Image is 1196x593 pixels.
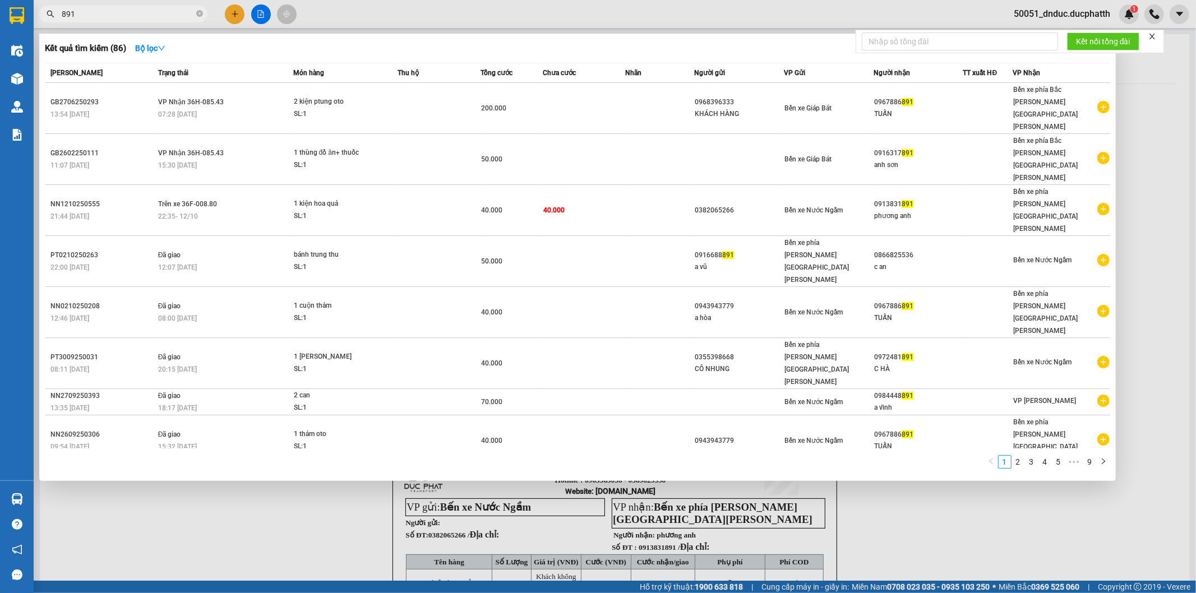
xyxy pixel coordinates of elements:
[874,261,963,273] div: c an
[294,198,378,210] div: 1 kiện hoa quả
[1012,455,1025,469] li: 2
[543,69,576,77] span: Chưa cước
[50,96,155,108] div: GB2706250293
[158,404,197,412] span: 18:17 [DATE]
[1052,456,1065,468] a: 5
[1013,290,1078,335] span: Bến xe phía [PERSON_NAME][GEOGRAPHIC_DATA][PERSON_NAME]
[196,10,203,17] span: close-circle
[45,43,126,54] h3: Kết quả tìm kiếm ( 86 )
[874,300,963,312] div: 0967886
[481,308,502,316] span: 40.000
[874,351,963,363] div: 0972481
[294,441,378,453] div: SL: 1
[481,257,502,265] span: 50.000
[158,161,197,169] span: 15:30 [DATE]
[695,351,783,363] div: 0355398668
[294,108,378,121] div: SL: 1
[985,455,998,469] button: left
[874,441,963,452] div: TUẤN
[874,249,963,261] div: 0866825536
[695,249,783,261] div: 0916688
[294,159,378,172] div: SL: 1
[294,210,378,223] div: SL: 1
[543,206,565,214] span: 40.000
[481,206,502,214] span: 40.000
[1083,455,1097,469] li: 9
[1039,456,1051,468] a: 4
[11,101,23,113] img: warehouse-icon
[784,206,843,214] span: Bến xe Nước Ngầm
[694,69,725,77] span: Người gửi
[902,149,913,157] span: 891
[784,104,832,112] span: Bến xe Giáp Bát
[874,96,963,108] div: 0967886
[784,398,843,406] span: Bến xe Nước Ngầm
[1013,188,1078,233] span: Bến xe phía [PERSON_NAME][GEOGRAPHIC_DATA][PERSON_NAME]
[135,44,165,53] strong: Bộ lọc
[11,73,23,85] img: warehouse-icon
[158,212,198,220] span: 22:35 - 12/10
[158,110,197,118] span: 07:28 [DATE]
[1026,456,1038,468] a: 3
[294,390,378,402] div: 2 can
[50,212,89,220] span: 21:44 [DATE]
[1013,137,1078,182] span: Bến xe phía Bắc [PERSON_NAME][GEOGRAPHIC_DATA][PERSON_NAME]
[1038,455,1052,469] li: 4
[1013,418,1078,463] span: Bến xe phía [PERSON_NAME][GEOGRAPHIC_DATA][PERSON_NAME]
[158,353,181,361] span: Đã giao
[294,249,378,261] div: bánh trung thu
[294,261,378,274] div: SL: 1
[874,363,963,375] div: C HÀ
[1100,458,1107,465] span: right
[158,251,181,259] span: Đã giao
[902,430,913,438] span: 891
[481,104,506,112] span: 200.000
[695,108,783,120] div: KHÁCH HÀNG
[874,159,963,171] div: anh sơn
[158,69,188,77] span: Trạng thái
[158,314,197,322] span: 08:00 [DATE]
[294,363,378,376] div: SL: 1
[1097,395,1110,407] span: plus-circle
[50,390,155,402] div: NN2709250393
[1097,455,1110,469] button: right
[481,437,502,444] span: 40.000
[50,198,155,210] div: NN1210250555
[874,312,963,324] div: TUẤN
[1013,86,1078,131] span: Bến xe phía Bắc [PERSON_NAME][GEOGRAPHIC_DATA][PERSON_NAME]
[784,341,849,386] span: Bến xe phía [PERSON_NAME][GEOGRAPHIC_DATA][PERSON_NAME]
[50,300,155,312] div: NN0210250208
[874,198,963,210] div: 0913831
[62,8,194,20] input: Tìm tên, số ĐT hoặc mã đơn
[1097,455,1110,469] li: Next Page
[50,351,155,363] div: PT3009250031
[1097,254,1110,266] span: plus-circle
[1097,203,1110,215] span: plus-circle
[12,569,22,580] span: message
[294,428,378,441] div: 1 thảm oto
[722,251,734,259] span: 891
[50,263,89,271] span: 22:00 [DATE]
[695,205,783,216] div: 0382065266
[695,363,783,375] div: CÔ NHUNG
[50,147,155,159] div: GB2602250111
[158,263,197,271] span: 12:07 [DATE]
[126,39,174,57] button: Bộ lọcdown
[50,429,155,441] div: NN2609250306
[293,69,324,77] span: Món hàng
[47,10,54,18] span: search
[902,392,913,400] span: 891
[481,398,502,406] span: 70.000
[695,300,783,312] div: 0943943779
[874,402,963,414] div: a vĩnh
[963,69,998,77] span: TT xuất HĐ
[50,443,89,451] span: 09:54 [DATE]
[196,9,203,20] span: close-circle
[874,108,963,120] div: TUẤN
[158,392,181,400] span: Đã giao
[12,519,22,530] span: question-circle
[902,353,913,361] span: 891
[294,351,378,363] div: 1 [PERSON_NAME]
[695,96,783,108] div: 0968396333
[50,365,89,373] span: 08:11 [DATE]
